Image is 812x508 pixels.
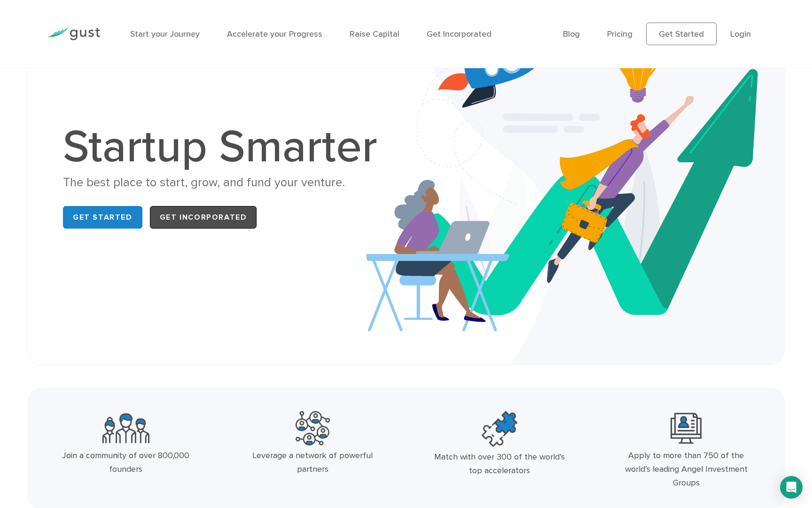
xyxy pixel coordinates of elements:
[227,29,322,39] a: Accelerate your Progress
[617,449,755,490] div: Apply to more than 750 of the world’s leading Angel Investment Groups
[63,206,142,229] a: Get Started
[607,29,632,39] a: Pricing
[243,449,382,476] div: Leverage a network of powerful partners
[150,206,257,229] a: Get Incorporated
[427,29,492,39] a: Get Incorporated
[130,29,200,39] a: Start your Journey
[63,125,387,170] h1: Startup Smarter
[296,411,330,445] img: Powerful Partners
[563,29,580,39] a: Blog
[482,411,517,447] img: Top Accelerators
[57,449,195,476] div: Join a community of over 800,000 founders
[730,29,751,39] a: Login
[102,411,149,445] img: Community Founders
[430,451,569,478] div: Match with over 300 of the world’s top accelerators
[780,476,803,499] div: Open Intercom Messenger
[671,411,702,445] img: Leading Angel Investment
[646,23,717,45] a: Get Started
[350,29,399,39] a: Raise Capital
[47,28,100,40] img: Gust Logo
[63,175,387,191] div: The best place to start, grow, and fund your venture.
